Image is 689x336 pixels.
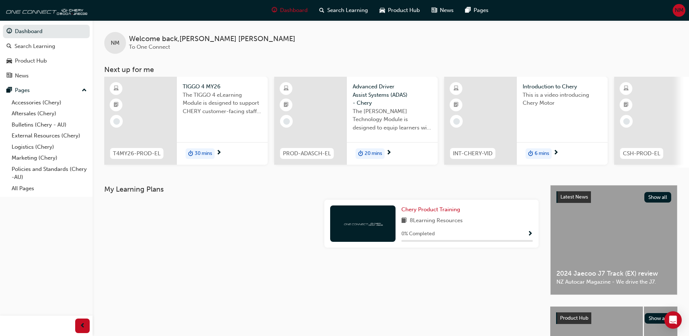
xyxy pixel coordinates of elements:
[664,311,682,329] div: Open Intercom Messenger
[93,65,689,74] h3: Next up for me
[401,230,435,238] span: 0 % Completed
[7,58,12,64] span: car-icon
[129,35,295,43] span: Welcome back , [PERSON_NAME] [PERSON_NAME]
[3,84,90,97] button: Pages
[353,83,432,107] span: Advanced Driver Assist Systems (ADAS) - Chery
[272,6,277,15] span: guage-icon
[183,83,262,91] span: TIGGO 4 MY26
[9,130,90,141] a: External Resources (Chery)
[9,119,90,131] a: Bulletins (Chery - AU)
[556,191,671,203] a: Latest NewsShow all
[195,149,212,158] span: 30 mins
[113,118,120,125] span: learningRecordVerb_NONE-icon
[624,84,629,93] span: learningResourceType_ELEARNING-icon
[556,269,671,278] span: 2024 Jaecoo J7 Track (EX) review
[453,149,493,158] span: INT-CHERY-VID
[401,206,460,213] span: Chery Product Training
[623,118,630,125] span: learningRecordVerb_NONE-icon
[7,43,12,50] span: search-icon
[675,6,684,15] span: NM
[3,54,90,68] a: Product Hub
[15,86,30,95] div: Pages
[114,100,119,110] span: booktick-icon
[410,216,463,225] span: 8 Learning Resources
[284,100,289,110] span: booktick-icon
[465,6,471,15] span: pages-icon
[4,3,87,17] img: oneconnect
[113,149,161,158] span: T4MY26-PROD-EL
[104,185,539,193] h3: My Learning Plans
[15,42,55,51] div: Search Learning
[440,6,454,15] span: News
[3,69,90,83] a: News
[353,107,432,132] span: The [PERSON_NAME] Technology Module is designed to equip learners with essential knowledge about ...
[645,313,672,324] button: Show all
[3,25,90,38] a: Dashboard
[283,149,331,158] span: PROD-ADASCH-EL
[673,4,685,17] button: NM
[9,183,90,194] a: All Pages
[9,108,90,119] a: Aftersales (Chery)
[216,150,222,156] span: next-icon
[15,72,29,80] div: News
[114,84,119,93] span: learningResourceType_ELEARNING-icon
[129,44,170,50] span: To One Connect
[280,6,308,15] span: Dashboard
[80,321,85,331] span: prev-icon
[343,220,383,227] img: oneconnect
[3,40,90,53] a: Search Learning
[9,152,90,164] a: Marketing (Chery)
[527,229,533,239] button: Show Progress
[560,194,588,200] span: Latest News
[283,118,290,125] span: learningRecordVerb_NONE-icon
[111,39,119,47] span: NM
[444,77,608,165] a: INT-CHERY-VIDIntroduction to CheryThis is a video introducing Chery Motorduration-icon6 mins
[7,87,12,94] span: pages-icon
[374,3,426,18] a: car-iconProduct Hub
[556,278,671,286] span: NZ Autocar Magazine - We drive the J7.
[9,141,90,153] a: Logistics (Chery)
[644,192,672,203] button: Show all
[453,118,460,125] span: learningRecordVerb_NONE-icon
[266,3,313,18] a: guage-iconDashboard
[274,77,438,165] a: PROD-ADASCH-ELAdvanced Driver Assist Systems (ADAS) - CheryThe [PERSON_NAME] Technology Module is...
[3,23,90,84] button: DashboardSearch LearningProduct HubNews
[624,100,629,110] span: booktick-icon
[188,149,193,159] span: duration-icon
[454,84,459,93] span: learningResourceType_ELEARNING-icon
[358,149,363,159] span: duration-icon
[535,149,549,158] span: 6 mins
[556,312,672,324] a: Product HubShow all
[380,6,385,15] span: car-icon
[459,3,494,18] a: pages-iconPages
[454,100,459,110] span: booktick-icon
[82,86,87,95] span: up-icon
[401,205,463,214] a: Chery Product Training
[553,150,559,156] span: next-icon
[474,6,489,15] span: Pages
[528,149,533,159] span: duration-icon
[560,315,588,321] span: Product Hub
[523,91,602,107] span: This is a video introducing Chery Motor
[319,6,324,15] span: search-icon
[401,216,407,225] span: book-icon
[183,91,262,116] span: The TIGGO 4 eLearning Module is designed to support CHERY customer-facing staff with the product ...
[15,57,47,65] div: Product Hub
[7,28,12,35] span: guage-icon
[386,150,392,156] span: next-icon
[313,3,374,18] a: search-iconSearch Learning
[9,164,90,183] a: Policies and Standards (Chery -AU)
[426,3,459,18] a: news-iconNews
[7,73,12,79] span: news-icon
[388,6,420,15] span: Product Hub
[431,6,437,15] span: news-icon
[9,97,90,108] a: Accessories (Chery)
[284,84,289,93] span: learningResourceType_ELEARNING-icon
[365,149,382,158] span: 20 mins
[550,185,677,295] a: Latest NewsShow all2024 Jaecoo J7 Track (EX) reviewNZ Autocar Magazine - We drive the J7.
[523,83,602,91] span: Introduction to Chery
[527,231,533,237] span: Show Progress
[327,6,368,15] span: Search Learning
